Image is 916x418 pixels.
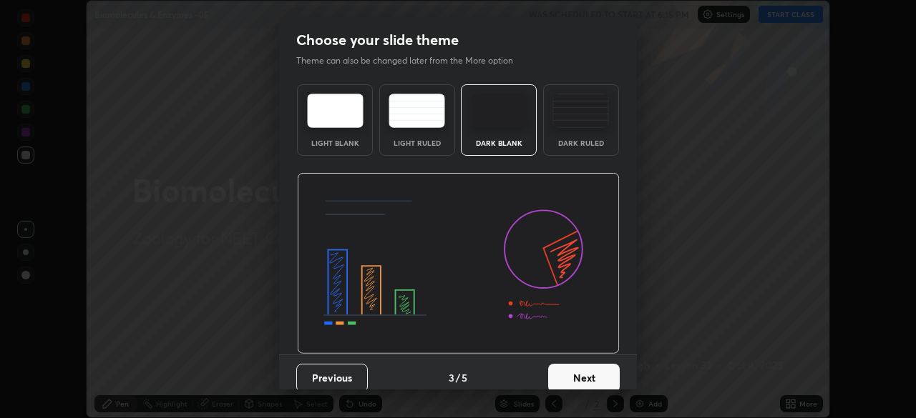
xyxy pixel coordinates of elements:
button: Next [548,364,620,392]
img: darkThemeBanner.d06ce4a2.svg [297,173,620,354]
button: Previous [296,364,368,392]
img: darkTheme.f0cc69e5.svg [471,94,527,128]
img: lightTheme.e5ed3b09.svg [307,94,364,128]
div: Light Blank [306,139,364,146]
img: lightRuledTheme.5fabf969.svg [389,94,445,128]
h4: 5 [462,370,467,385]
h2: Choose your slide theme [296,31,459,49]
img: darkRuledTheme.de295e13.svg [552,94,609,128]
p: Theme can also be changed later from the More option [296,54,528,67]
h4: / [456,370,460,385]
div: Dark Blank [470,139,527,146]
div: Dark Ruled [552,139,610,146]
h4: 3 [449,370,454,385]
div: Light Ruled [389,139,446,146]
